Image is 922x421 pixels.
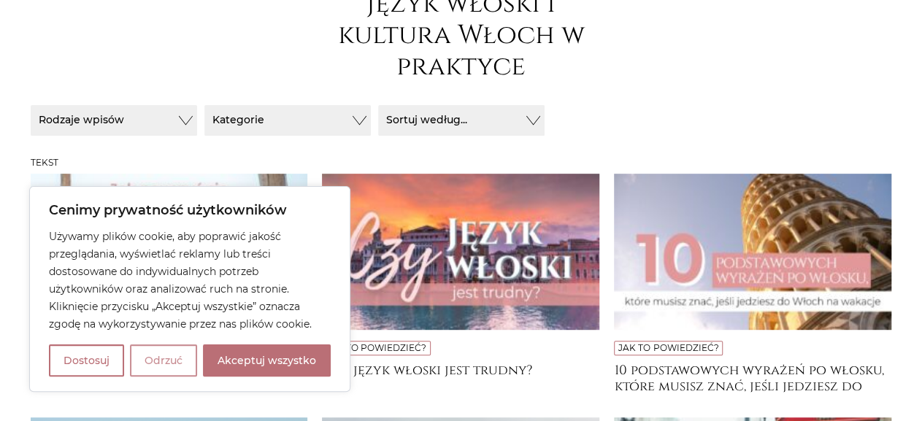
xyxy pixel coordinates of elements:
button: Sortuj według... [378,105,545,136]
p: Używamy plików cookie, aby poprawić jakość przeglądania, wyświetlać reklamy lub treści dostosowan... [49,228,331,333]
button: Dostosuj [49,344,124,376]
a: Czy język włoski jest trudny? [322,363,599,392]
button: Akceptuj wszystko [203,344,331,376]
a: Jak to powiedzieć? [618,342,718,353]
button: Odrzuć [130,344,197,376]
a: Jak to powiedzieć? [326,342,426,353]
button: Rodzaje wpisów [31,105,197,136]
p: Cenimy prywatność użytkowników [49,201,331,219]
button: Kategorie [204,105,371,136]
a: 10 podstawowych wyrażeń po włosku, które musisz znać, jeśli jedziesz do [GEOGRAPHIC_DATA] na wakacje [614,363,891,392]
h3: Tekst [31,158,892,168]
